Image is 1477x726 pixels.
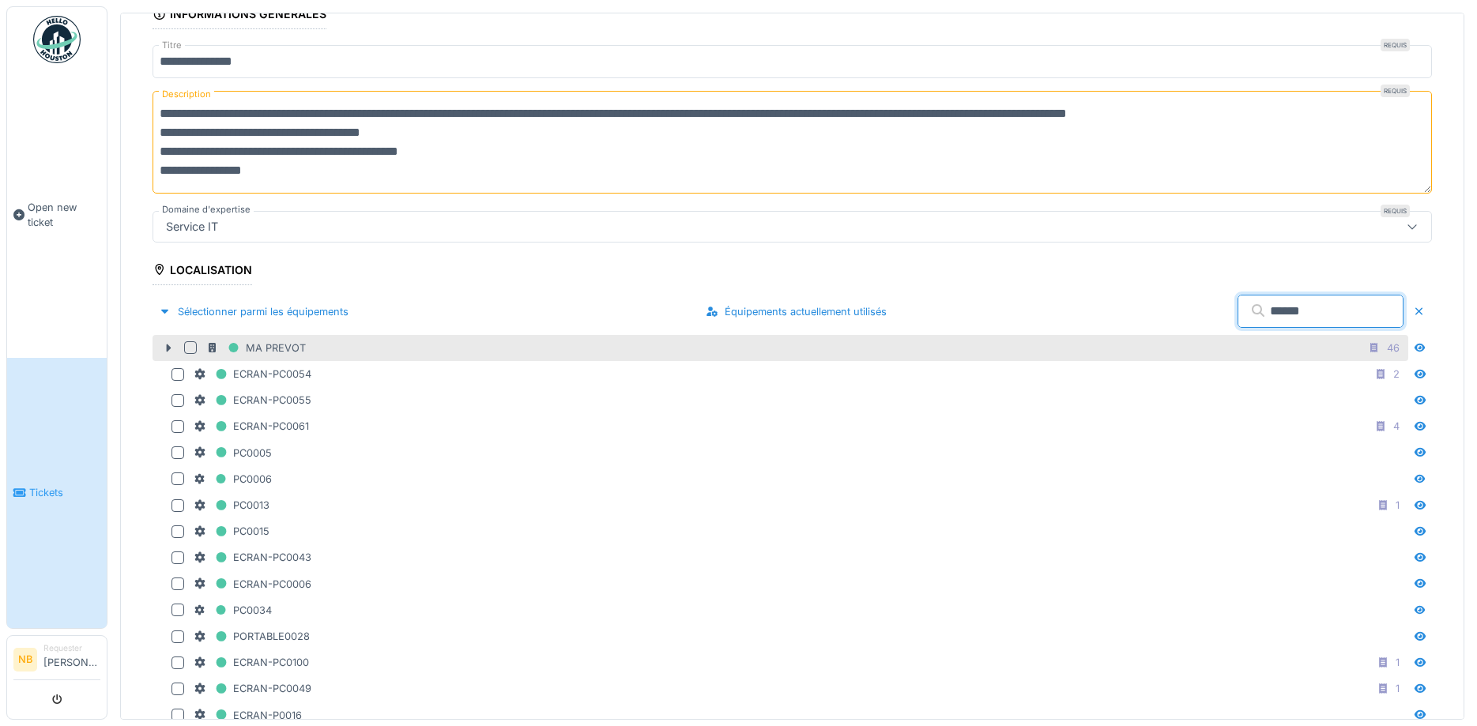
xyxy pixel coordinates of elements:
[194,443,272,463] div: PC0005
[153,258,252,285] div: Localisation
[699,301,893,322] div: Équipements actuellement utilisés
[7,72,107,358] a: Open new ticket
[194,390,311,410] div: ECRAN-PC0055
[194,547,311,567] div: ECRAN-PC0043
[194,574,311,594] div: ECRAN-PC0006
[1381,205,1410,217] div: Requis
[159,85,214,104] label: Description
[28,200,100,230] span: Open new ticket
[159,39,185,52] label: Titre
[206,338,306,358] div: MA PREVOT
[194,600,272,620] div: PC0034
[159,203,254,216] label: Domaine d'expertise
[194,495,269,515] div: PC0013
[7,358,107,629] a: Tickets
[194,679,311,698] div: ECRAN-PC0049
[1393,419,1400,434] div: 4
[43,642,100,676] li: [PERSON_NAME]
[1396,681,1400,696] div: 1
[194,626,310,646] div: PORTABLE0028
[1396,655,1400,670] div: 1
[1381,39,1410,51] div: Requis
[153,2,326,29] div: Informations générales
[1381,85,1410,97] div: Requis
[194,705,302,725] div: ECRAN-P0016
[1387,340,1400,355] div: 46
[160,218,224,235] div: Service IT
[13,642,100,680] a: NB Requester[PERSON_NAME]
[13,648,37,671] li: NB
[194,521,269,541] div: PC0015
[194,364,311,384] div: ECRAN-PC0054
[1393,367,1400,382] div: 2
[194,653,309,672] div: ECRAN-PC0100
[194,416,309,436] div: ECRAN-PC0061
[194,469,272,489] div: PC0006
[1396,498,1400,513] div: 1
[29,485,100,500] span: Tickets
[153,301,355,322] div: Sélectionner parmi les équipements
[33,16,81,63] img: Badge_color-CXgf-gQk.svg
[43,642,100,654] div: Requester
